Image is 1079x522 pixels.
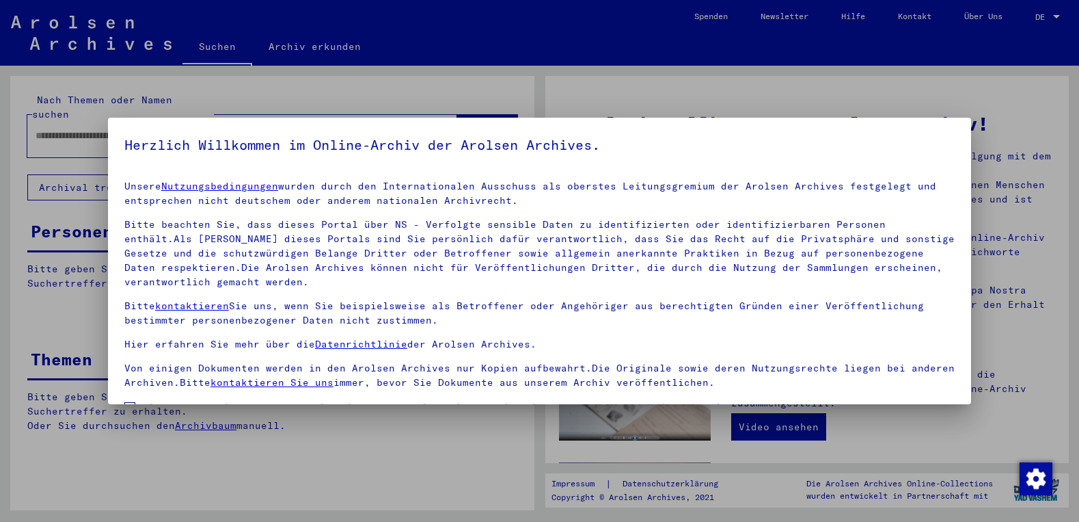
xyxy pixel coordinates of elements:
img: Zustimmung ändern [1020,462,1052,495]
span: Einverständniserklärung: Hiermit erkläre ich mich damit einverstanden, dass ich sensible personen... [141,400,955,465]
p: Von einigen Dokumenten werden in den Arolsen Archives nur Kopien aufbewahrt.Die Originale sowie d... [124,361,955,390]
a: Nutzungsbedingungen [161,180,278,192]
div: Zustimmung ändern [1019,462,1052,495]
p: Unsere wurden durch den Internationalen Ausschuss als oberstes Leitungsgremium der Arolsen Archiv... [124,179,955,208]
p: Bitte Sie uns, wenn Sie beispielsweise als Betroffener oder Angehöriger aus berechtigten Gründen ... [124,299,955,328]
a: kontaktieren [155,300,229,312]
a: Datenrichtlinie [315,338,407,350]
a: kontaktieren Sie uns [210,376,333,389]
p: Hier erfahren Sie mehr über die der Arolsen Archives. [124,337,955,352]
p: Bitte beachten Sie, dass dieses Portal über NS - Verfolgte sensible Daten zu identifizierten oder... [124,218,955,289]
h5: Herzlich Willkommen im Online-Archiv der Arolsen Archives. [124,134,955,156]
